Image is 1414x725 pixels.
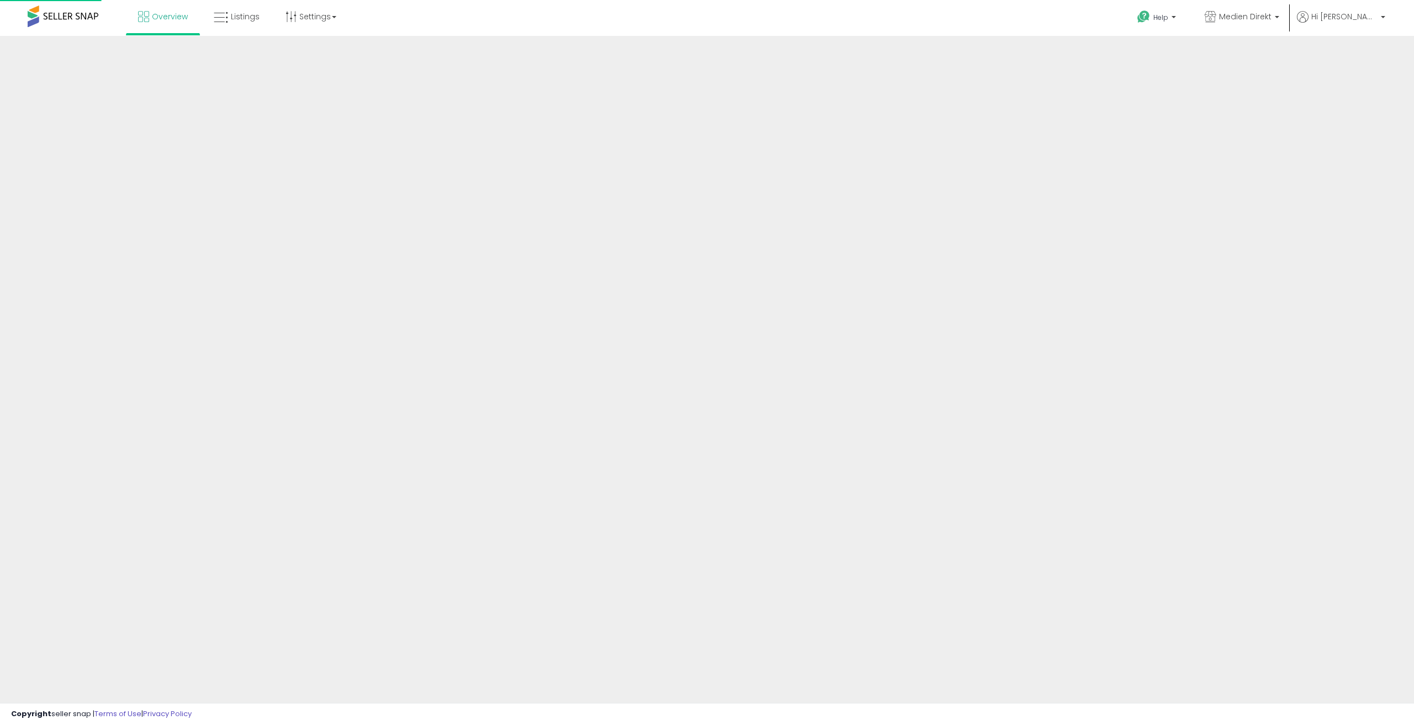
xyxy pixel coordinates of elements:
[1128,2,1187,36] a: Help
[1153,13,1168,22] span: Help
[1297,11,1385,36] a: Hi [PERSON_NAME]
[1137,10,1151,24] i: Get Help
[1311,11,1378,22] span: Hi [PERSON_NAME]
[1219,11,1271,22] span: Medien Direkt
[152,11,188,22] span: Overview
[231,11,260,22] span: Listings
